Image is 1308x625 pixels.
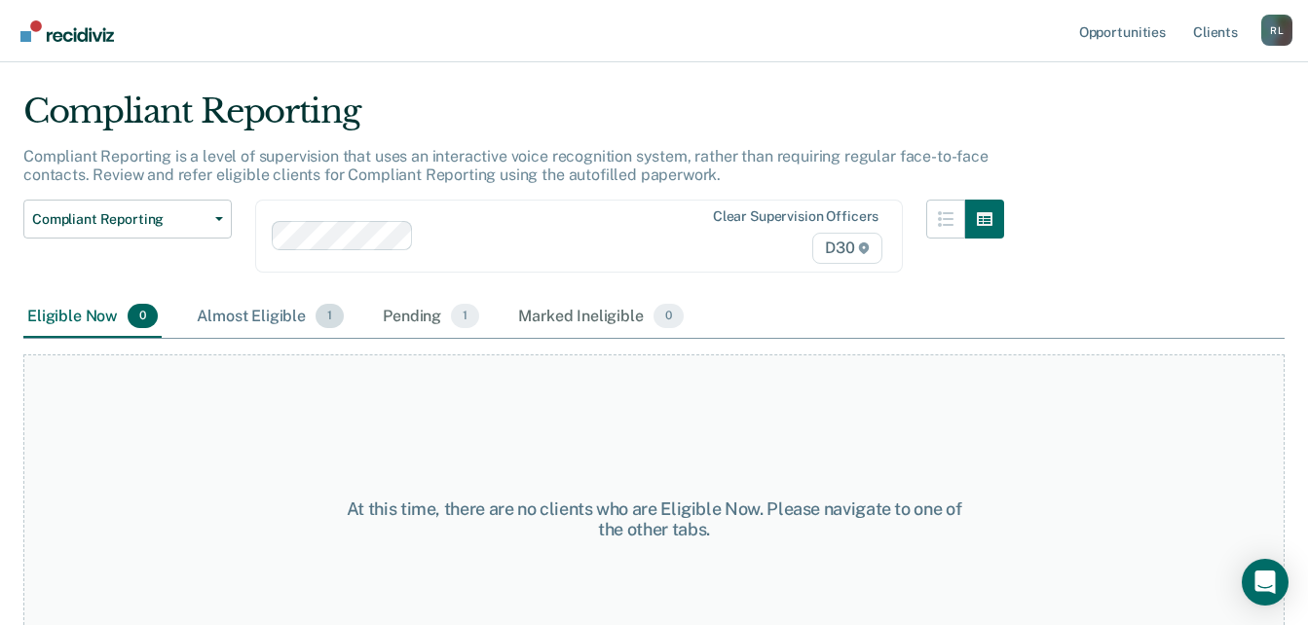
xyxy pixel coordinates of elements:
[812,233,882,264] span: D30
[193,296,348,339] div: Almost Eligible1
[713,208,878,225] div: Clear supervision officers
[23,147,989,184] p: Compliant Reporting is a level of supervision that uses an interactive voice recognition system, ...
[316,304,344,329] span: 1
[514,296,688,339] div: Marked Ineligible0
[32,211,207,228] span: Compliant Reporting
[379,296,483,339] div: Pending1
[20,20,114,42] img: Recidiviz
[23,200,232,239] button: Compliant Reporting
[128,304,158,329] span: 0
[1261,15,1292,46] div: R L
[23,92,1004,147] div: Compliant Reporting
[339,498,969,540] div: At this time, there are no clients who are Eligible Now. Please navigate to one of the other tabs.
[23,296,162,339] div: Eligible Now0
[1261,15,1292,46] button: Profile dropdown button
[1242,559,1289,606] div: Open Intercom Messenger
[654,304,684,329] span: 0
[451,304,479,329] span: 1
